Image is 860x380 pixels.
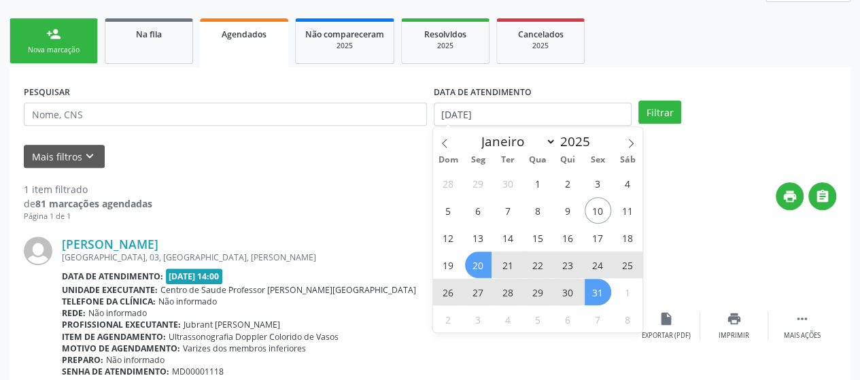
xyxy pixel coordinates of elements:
[585,224,611,251] span: Outubro 17, 2025
[62,284,158,296] b: Unidade executante:
[776,182,804,210] button: print
[495,279,521,305] span: Outubro 28, 2025
[555,252,581,278] span: Outubro 23, 2025
[518,29,564,40] span: Cancelados
[495,306,521,332] span: Novembro 4, 2025
[465,279,492,305] span: Outubro 27, 2025
[463,156,493,165] span: Seg
[62,237,158,252] a: [PERSON_NAME]
[24,182,152,196] div: 1 item filtrado
[495,224,521,251] span: Outubro 14, 2025
[585,170,611,196] span: Outubro 3, 2025
[62,307,86,319] b: Rede:
[35,197,152,210] strong: 81 marcações agendadas
[642,331,691,341] div: Exportar (PDF)
[808,182,836,210] button: 
[525,252,551,278] span: Outubro 22, 2025
[815,189,830,204] i: 
[435,306,462,332] span: Novembro 2, 2025
[495,170,521,196] span: Setembro 30, 2025
[183,343,306,354] span: Varizes dos membros inferiores
[525,224,551,251] span: Outubro 15, 2025
[615,279,641,305] span: Novembro 1, 2025
[475,132,557,151] select: Month
[62,252,632,263] div: [GEOGRAPHIC_DATA], 03, [GEOGRAPHIC_DATA], [PERSON_NAME]
[583,156,613,165] span: Sex
[495,252,521,278] span: Outubro 21, 2025
[435,252,462,278] span: Outubro 19, 2025
[615,306,641,332] span: Novembro 8, 2025
[638,101,681,124] button: Filtrar
[555,224,581,251] span: Outubro 16, 2025
[493,156,523,165] span: Ter
[659,311,674,326] i: insert_drive_file
[434,82,532,103] label: DATA DE ATENDIMENTO
[555,170,581,196] span: Outubro 2, 2025
[525,306,551,332] span: Novembro 5, 2025
[585,279,611,305] span: Outubro 31, 2025
[62,319,181,330] b: Profissional executante:
[24,196,152,211] div: de
[435,279,462,305] span: Outubro 26, 2025
[435,170,462,196] span: Setembro 28, 2025
[424,29,466,40] span: Resolvidos
[158,296,217,307] span: Não informado
[555,279,581,305] span: Outubro 30, 2025
[782,189,797,204] i: print
[585,197,611,224] span: Outubro 10, 2025
[784,331,821,341] div: Mais ações
[62,296,156,307] b: Telefone da clínica:
[305,41,384,51] div: 2025
[615,252,641,278] span: Outubro 25, 2025
[615,224,641,251] span: Outubro 18, 2025
[166,269,223,284] span: [DATE] 14:00
[62,271,163,282] b: Data de atendimento:
[24,237,52,265] img: img
[465,170,492,196] span: Setembro 29, 2025
[555,306,581,332] span: Novembro 6, 2025
[555,197,581,224] span: Outubro 9, 2025
[615,197,641,224] span: Outubro 11, 2025
[62,354,103,366] b: Preparo:
[62,331,166,343] b: Item de agendamento:
[525,170,551,196] span: Outubro 1, 2025
[615,170,641,196] span: Outubro 4, 2025
[434,103,632,126] input: Selecione um intervalo
[88,307,147,319] span: Não informado
[719,331,749,341] div: Imprimir
[495,197,521,224] span: Outubro 7, 2025
[46,27,61,41] div: person_add
[525,197,551,224] span: Outubro 8, 2025
[585,306,611,332] span: Novembro 7, 2025
[795,311,810,326] i: 
[465,224,492,251] span: Outubro 13, 2025
[433,156,463,165] span: Dom
[585,252,611,278] span: Outubro 24, 2025
[506,41,574,51] div: 2025
[553,156,583,165] span: Qui
[411,41,479,51] div: 2025
[20,45,88,55] div: Nova marcação
[525,279,551,305] span: Outubro 29, 2025
[613,156,642,165] span: Sáb
[465,306,492,332] span: Novembro 3, 2025
[435,197,462,224] span: Outubro 5, 2025
[172,366,224,377] span: MD00001118
[160,284,416,296] span: Centro de Saude Professor [PERSON_NAME][GEOGRAPHIC_DATA]
[106,354,165,366] span: Não informado
[82,149,97,164] i: keyboard_arrow_down
[523,156,553,165] span: Qua
[727,311,742,326] i: print
[24,103,427,126] input: Nome, CNS
[435,224,462,251] span: Outubro 12, 2025
[24,82,70,103] label: PESQUISAR
[305,29,384,40] span: Não compareceram
[62,343,180,354] b: Motivo de agendamento:
[222,29,266,40] span: Agendados
[62,366,169,377] b: Senha de atendimento:
[465,252,492,278] span: Outubro 20, 2025
[169,331,339,343] span: Ultrassonografia Doppler Colorido de Vasos
[136,29,162,40] span: Na fila
[184,319,280,330] span: Jubrant [PERSON_NAME]
[556,133,601,150] input: Year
